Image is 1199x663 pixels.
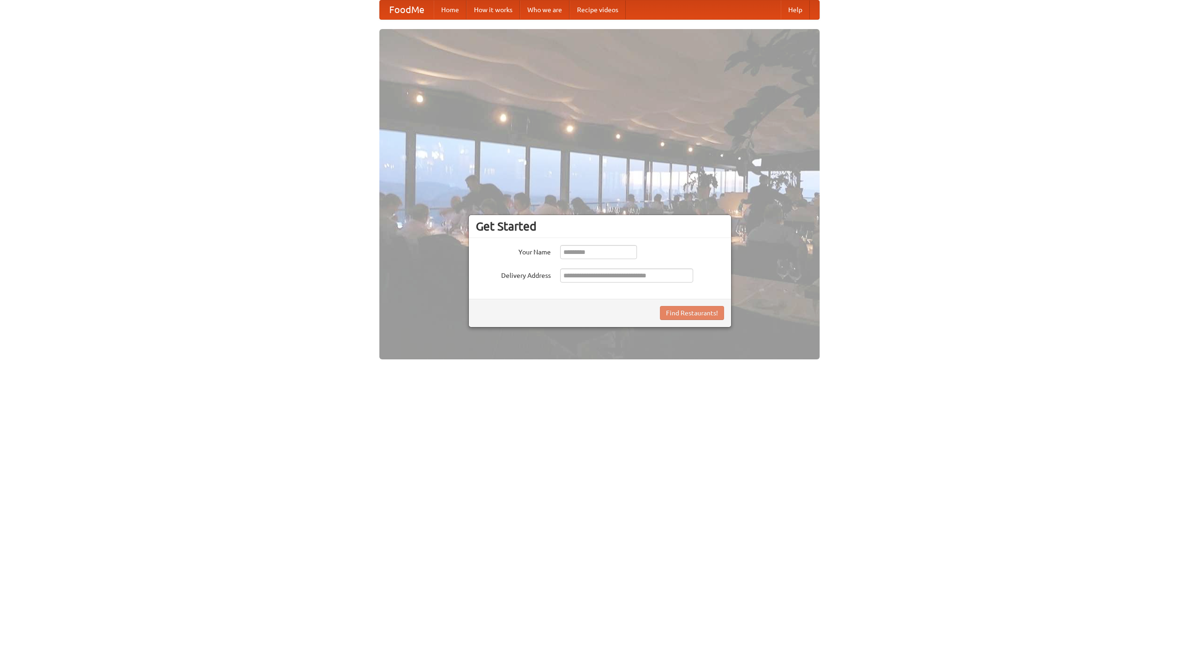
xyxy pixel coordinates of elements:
a: How it works [466,0,520,19]
a: Recipe videos [570,0,626,19]
a: FoodMe [380,0,434,19]
label: Your Name [476,245,551,257]
a: Help [781,0,810,19]
button: Find Restaurants! [660,306,724,320]
h3: Get Started [476,219,724,233]
a: Home [434,0,466,19]
label: Delivery Address [476,268,551,280]
a: Who we are [520,0,570,19]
